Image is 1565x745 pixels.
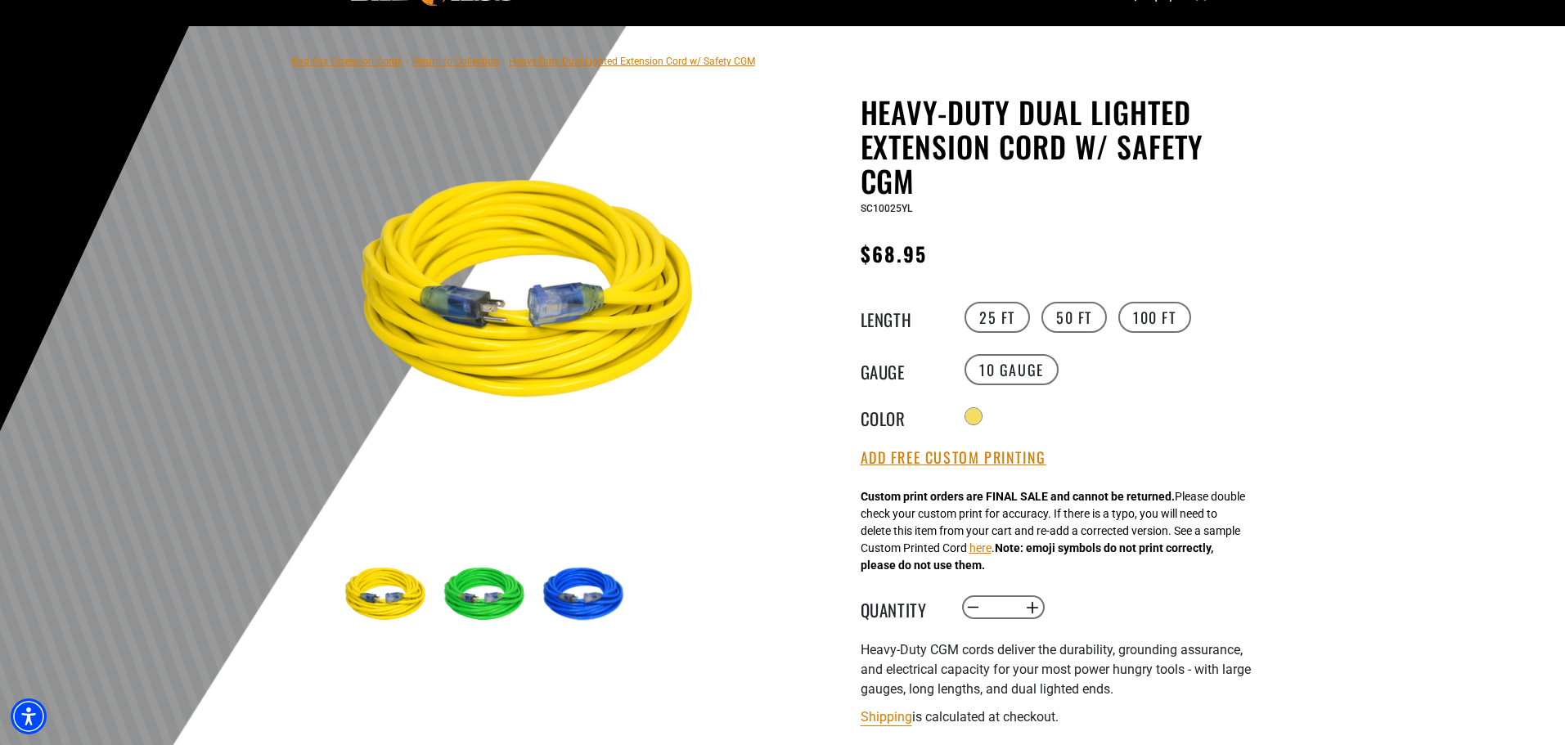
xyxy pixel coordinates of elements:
[965,302,1030,333] label: 25 FT
[292,51,755,70] nav: breadcrumbs
[538,548,633,643] img: blue
[406,56,409,67] span: ›
[965,354,1059,385] label: 10 Gauge
[861,95,1261,198] h1: Heavy-Duty Dual Lighted Extension Cord w/ Safety CGM
[861,203,912,214] span: SC10025YL
[861,307,942,328] legend: Length
[1118,302,1191,333] label: 100 FT
[861,597,942,618] label: Quantity
[292,56,402,67] a: Bad Ass Extension Cords
[861,706,1261,728] div: is calculated at checkout.
[861,488,1245,574] div: Please double check your custom print for accuracy. If there is a typo, you will need to delete t...
[509,56,755,67] span: Heavy-Duty Dual Lighted Extension Cord w/ Safety CGM
[861,541,1213,572] strong: Note: emoji symbols do not print correctly, please do not use them.
[861,239,927,268] span: $68.95
[861,490,1175,503] strong: Custom print orders are FINAL SALE and cannot be returned.
[439,548,534,643] img: green
[861,449,1046,467] button: Add Free Custom Printing
[861,359,942,380] legend: Gauge
[861,709,912,725] a: Shipping
[861,642,1251,697] span: Heavy-Duty CGM cords deliver the durability, grounding assurance, and electrical capacity for you...
[340,98,735,492] img: yellow
[11,698,47,734] div: Accessibility Menu
[340,548,435,643] img: yellow
[502,56,506,67] span: ›
[412,56,499,67] a: Return to Collection
[861,406,942,427] legend: Color
[1041,302,1107,333] label: 50 FT
[969,540,992,557] button: here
